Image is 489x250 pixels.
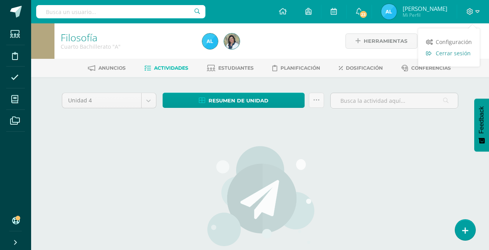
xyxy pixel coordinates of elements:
a: Conferencias [401,62,451,74]
span: Dosificación [346,65,383,71]
h1: Filosofía [61,32,193,43]
span: Herramientas [364,34,407,48]
a: Configuración [418,36,480,48]
button: Feedback - Mostrar encuesta [474,99,489,151]
a: Resumen de unidad [163,93,305,108]
span: Unidad 4 [68,93,135,108]
span: Actividades [154,65,188,71]
a: Anuncios [88,62,126,74]
span: Conferencias [411,65,451,71]
a: Cerrar sesión [418,48,480,59]
span: Mi Perfil [403,12,447,18]
span: Anuncios [98,65,126,71]
a: Herramientas [345,33,417,49]
a: Dosificación [339,62,383,74]
span: Configuración [436,38,472,46]
div: Cuarto Bachillerato 'A' [61,43,193,50]
input: Busca la actividad aquí... [331,93,458,108]
a: Estudiantes [207,62,254,74]
a: Unidad 4 [62,93,156,108]
span: [PERSON_NAME] [403,5,447,12]
input: Busca un usuario... [36,5,205,18]
img: e80d1606b567dfa722bc6faa0bb51974.png [202,33,218,49]
span: Estudiantes [218,65,254,71]
a: Filosofía [61,31,97,44]
img: ddd9173603c829309f2e28ae9f8beb11.png [224,33,240,49]
a: Planificación [272,62,320,74]
img: activities.png [205,145,315,246]
span: Feedback [478,106,485,134]
span: Planificación [280,65,320,71]
span: 23 [359,10,368,19]
span: Cerrar sesión [436,49,471,57]
img: e80d1606b567dfa722bc6faa0bb51974.png [381,4,397,19]
span: Resumen de unidad [209,93,268,108]
a: Actividades [144,62,188,74]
